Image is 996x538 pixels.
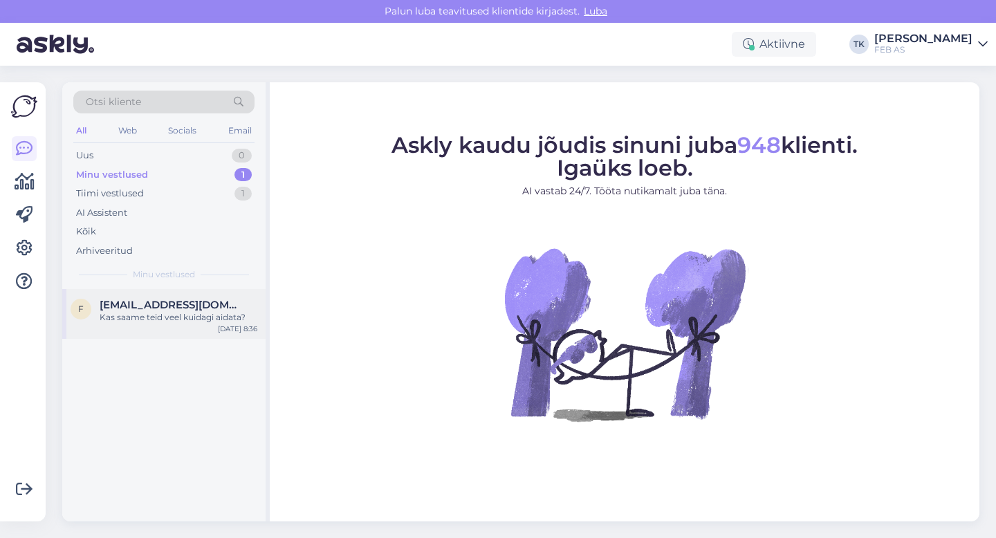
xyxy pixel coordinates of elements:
p: AI vastab 24/7. Tööta nutikamalt juba täna. [391,184,858,198]
img: No Chat active [500,210,749,458]
div: [DATE] 8:36 [218,324,257,334]
a: [PERSON_NAME]FEB AS [874,33,988,55]
span: Minu vestlused [133,268,195,281]
div: 1 [234,168,252,182]
span: finesttili@gmail.com [100,299,243,311]
img: Askly Logo [11,93,37,120]
div: Socials [165,122,199,140]
div: TK [849,35,869,54]
div: Email [225,122,255,140]
div: Kas saame teid veel kuidagi aidata? [100,311,257,324]
span: Otsi kliente [86,95,141,109]
div: FEB AS [874,44,972,55]
div: Arhiveeritud [76,244,133,258]
div: All [73,122,89,140]
div: Uus [76,149,93,163]
div: Tiimi vestlused [76,187,144,201]
div: 1 [234,187,252,201]
div: AI Assistent [76,206,127,220]
span: 948 [737,131,781,158]
span: Askly kaudu jõudis sinuni juba klienti. Igaüks loeb. [391,131,858,181]
div: Web [116,122,140,140]
div: Kõik [76,225,96,239]
div: [PERSON_NAME] [874,33,972,44]
div: Aktiivne [732,32,816,57]
div: 0 [232,149,252,163]
div: Minu vestlused [76,168,148,182]
span: Luba [580,5,611,17]
span: f [78,304,84,314]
